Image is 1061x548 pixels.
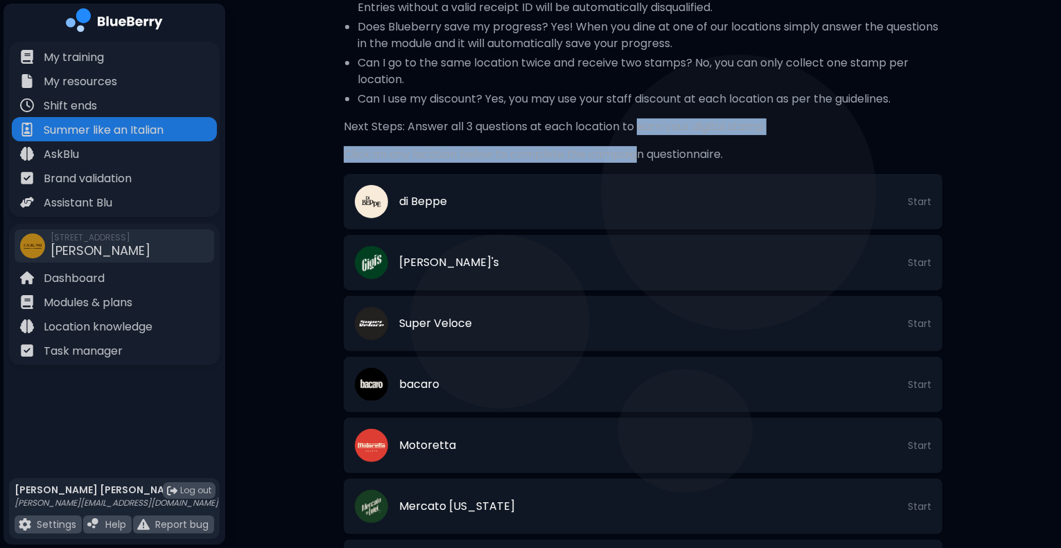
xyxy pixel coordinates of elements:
p: Assistant Blu [44,195,112,211]
p: Report bug [155,518,209,531]
img: company thumbnail [20,233,45,258]
p: Settings [37,518,76,531]
img: company logo [66,8,163,37]
p: Click on any location below to complete the campaign questionnaire. [344,146,942,163]
p: Next Steps: Answer all 3 questions at each location to earn your digital stamp [344,118,942,135]
img: file icon [20,123,34,136]
span: [PERSON_NAME]'s [399,254,499,271]
p: Task manager [44,343,123,360]
p: Summer like an Italian [44,122,164,139]
span: Mercato [US_STATE] [399,498,515,515]
span: [STREET_ADDRESS] [51,232,150,243]
span: Super Veloce [399,315,472,332]
img: file icon [137,518,150,531]
span: Start [908,195,931,208]
li: Does Blueberry save my progress? Yes! When you dine at one of our locations simply answer the que... [358,19,942,52]
img: company thumbnail [355,307,388,340]
img: file icon [20,171,34,185]
img: file icon [87,518,100,531]
img: file icon [20,295,34,309]
span: Start [908,256,931,269]
img: file icon [20,98,34,112]
img: file icon [20,319,34,333]
img: logout [167,486,177,496]
img: file icon [20,147,34,161]
span: Start [908,378,931,391]
img: file icon [20,271,34,285]
p: [PERSON_NAME] [PERSON_NAME] [15,484,218,496]
span: Start [908,317,931,330]
p: Help [105,518,126,531]
p: Brand validation [44,170,132,187]
span: Start [908,439,931,452]
img: file icon [19,518,31,531]
span: Start [908,500,931,513]
li: Can I use my discount? Yes, you may use your staff discount at each location as per the guidelines. [358,91,942,107]
p: [PERSON_NAME][EMAIL_ADDRESS][DOMAIN_NAME] [15,497,218,509]
span: di Beppe [399,193,447,210]
p: AskBlu [44,146,79,163]
span: Log out [180,485,211,496]
span: bacaro [399,376,439,393]
img: file icon [20,50,34,64]
img: company thumbnail [355,185,388,218]
p: Dashboard [44,270,105,287]
img: company thumbnail [355,490,388,523]
p: Location knowledge [44,319,152,335]
li: Can I go to the same location twice and receive two stamps? No, you can only collect one stamp pe... [358,55,942,88]
p: My training [44,49,104,66]
p: My resources [44,73,117,90]
img: company thumbnail [355,368,388,401]
span: [PERSON_NAME] [51,242,150,259]
img: company thumbnail [355,246,388,279]
span: Motoretta [399,437,456,454]
p: Modules & plans [44,294,132,311]
img: file icon [20,195,34,209]
img: file icon [20,344,34,357]
p: Shift ends [44,98,97,114]
img: company thumbnail [355,429,388,462]
img: file icon [20,74,34,88]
